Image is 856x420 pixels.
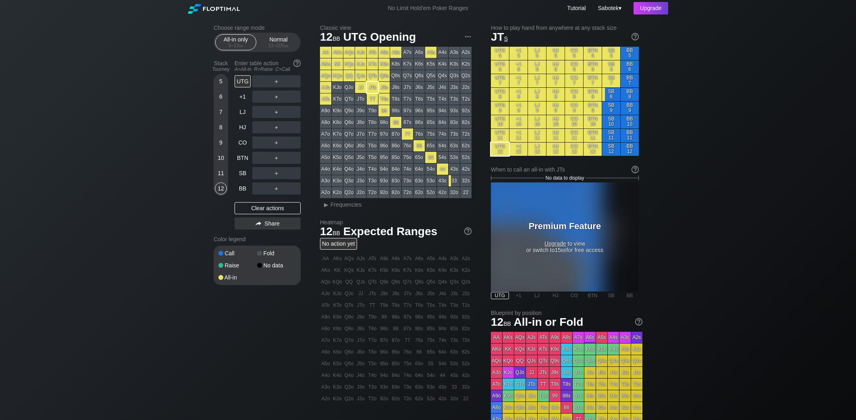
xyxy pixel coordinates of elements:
img: help.32db89a4.svg [463,227,472,236]
div: T9s [378,93,390,105]
div: 86o [390,140,401,151]
div: ATo [320,93,331,105]
div: LJ 12 [528,143,546,156]
div: J7o [355,128,366,140]
div: 83o [390,175,401,186]
div: BB 10 [621,115,639,128]
div: Call [218,250,257,256]
div: J5s [425,82,436,93]
div: 96s [413,105,425,116]
img: help.32db89a4.svg [631,32,640,41]
div: AA [320,47,331,58]
div: A9s [378,47,390,58]
div: A9o [320,105,331,116]
div: UTG 8 [491,88,509,101]
div: 76o [402,140,413,151]
div: K2s [460,58,472,70]
div: AQs [343,47,355,58]
div: UTG [235,75,251,87]
div: T4s [437,93,448,105]
div: 98s [390,105,401,116]
div: LJ 9 [528,101,546,115]
div: 93o [378,175,390,186]
div: A3o [320,175,331,186]
div: 33 [449,175,460,186]
div: ▸ [321,200,331,209]
a: Tutorial [567,5,586,11]
div: 22 [460,187,472,198]
div: UTG 9 [491,101,509,115]
div: Q5s [425,70,436,81]
div: BB 8 [621,88,639,101]
span: Frequencies [330,201,362,208]
div: 94o [378,163,390,175]
div: 82o [390,187,401,198]
div: 95o [378,152,390,163]
div: A5s [425,47,436,58]
div: Share [235,217,301,230]
div: K3s [449,58,460,70]
div: LJ 5 [528,47,546,60]
div: ＋ [252,75,301,87]
div: SB 9 [602,101,620,115]
div: SB 11 [602,129,620,142]
div: Fold [257,250,296,256]
div: Q6o [343,140,355,151]
div: KQs [343,58,355,70]
div: QQ [343,70,355,81]
div: BB 12 [621,143,639,156]
div: CO 7 [565,74,583,87]
div: +1 12 [509,143,528,156]
div: QTo [343,93,355,105]
div: Tourney [210,66,231,72]
div: +1 6 [509,60,528,74]
div: LJ [235,106,251,118]
div: 42s [460,163,472,175]
div: 88 [390,117,401,128]
div: 64s [437,140,448,151]
div: HJ 10 [546,115,565,128]
div: BB 5 [621,47,639,60]
div: K6o [332,140,343,151]
div: SB 7 [602,74,620,87]
div: T8s [390,93,401,105]
div: 54o [425,163,436,175]
div: 87s [402,117,413,128]
span: s [504,33,508,42]
div: J2s [460,82,472,93]
div: 74o [402,163,413,175]
div: 96o [378,140,390,151]
div: J8o [355,117,366,128]
img: help.32db89a4.svg [631,165,640,174]
div: KJo [332,82,343,93]
div: BB 11 [621,129,639,142]
div: K7o [332,128,343,140]
div: Q4o [343,163,355,175]
div: 62s [460,140,472,151]
div: 43o [437,175,448,186]
img: Floptimal logo [188,4,239,14]
div: 94s [437,105,448,116]
div: 97s [402,105,413,116]
div: LJ 6 [528,60,546,74]
div: 85s [425,117,436,128]
img: share.864f2f62.svg [256,221,261,226]
div: BTN 10 [584,115,602,128]
div: UTG 7 [491,74,509,87]
div: Clear actions [235,202,301,214]
div: K8s [390,58,401,70]
div: SB 10 [602,115,620,128]
div: Q2s [460,70,472,81]
div: A6s [413,47,425,58]
div: 72o [402,187,413,198]
div: AJo [320,82,331,93]
h2: Classic view [320,25,472,31]
div: HJ 12 [546,143,565,156]
div: T6o [367,140,378,151]
div: BTN 12 [584,143,602,156]
div: A2o [320,187,331,198]
div: SB 5 [602,47,620,60]
div: CO 10 [565,115,583,128]
div: T5s [425,93,436,105]
div: K9s [378,58,390,70]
